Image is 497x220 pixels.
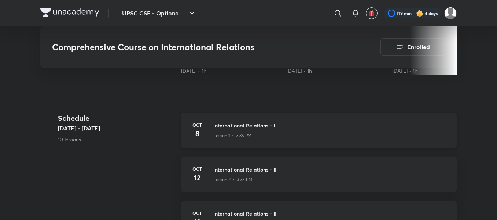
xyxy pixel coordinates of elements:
[213,210,448,217] h3: International Relations - III
[190,122,205,128] h6: Oct
[40,8,99,17] img: Company Logo
[181,113,457,157] a: Oct8International Relations - ILesson 1 • 3:35 PM
[213,166,448,173] h3: International Relations - II
[287,67,386,75] div: 29th Jul • 1h
[444,7,457,19] img: Gayatri L
[190,172,205,183] h4: 12
[190,210,205,216] h6: Oct
[213,176,253,183] p: Lesson 2 • 3:35 PM
[416,10,423,17] img: streak
[213,132,252,139] p: Lesson 1 • 3:35 PM
[58,136,175,143] p: 10 lessons
[181,157,457,201] a: Oct12International Relations - IILesson 2 • 3:35 PM
[190,128,205,139] h4: 8
[213,122,448,129] h3: International Relations - I
[40,8,99,19] a: Company Logo
[52,42,339,53] h3: Comprehensive Course on International Relations
[58,124,175,133] h5: [DATE] - [DATE]
[181,67,281,75] div: 5th Jul • 1h
[118,6,201,21] button: UPSC CSE - Optiona ...
[366,7,378,19] button: avatar
[58,113,175,124] h4: Schedule
[380,38,445,56] button: Enrolled
[190,166,205,172] h6: Oct
[368,10,375,17] img: avatar
[392,67,492,75] div: 30th Jul • 1h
